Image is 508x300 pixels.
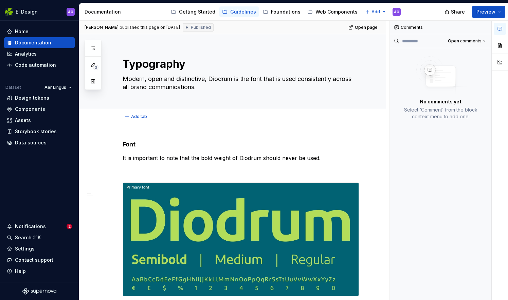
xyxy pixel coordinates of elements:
[15,223,46,230] div: Notifications
[168,5,362,19] div: Page tree
[15,95,49,101] div: Design tokens
[44,85,66,90] span: Aer Lingus
[363,7,388,17] button: Add
[472,6,505,18] button: Preview
[131,114,147,119] span: Add tab
[5,8,13,16] img: 56b5df98-d96d-4d7e-807c-0afdf3bdaefa.png
[15,39,51,46] div: Documentation
[260,6,303,17] a: Foundations
[4,26,75,37] a: Home
[398,106,483,120] p: Select ‘Comment’ from the block context menu to add one.
[67,224,72,229] span: 2
[1,4,77,19] button: EI DesignAO
[445,36,489,46] button: Open comments
[4,243,75,254] a: Settings
[305,6,360,17] a: Web Components
[230,8,256,15] div: Guidelines
[15,139,47,146] div: Data sources
[394,9,399,15] div: AO
[219,6,259,17] a: Guidelines
[4,37,75,48] a: Documentation
[346,23,381,32] a: Open page
[121,74,358,93] textarea: Modern, open and distinctive, Diodrum is the font that is used consistently across all brand comm...
[15,62,56,68] div: Code automation
[15,234,41,241] div: Search ⌘K
[85,25,119,30] span: [PERSON_NAME]
[448,38,482,44] span: Open comments
[390,21,491,34] div: Comments
[68,9,73,15] div: AO
[420,98,461,105] p: No comments yet
[15,245,35,252] div: Settings
[476,8,495,15] span: Preview
[362,6,416,17] a: App Components
[15,128,57,135] div: Storybook stories
[168,6,218,17] a: Getting Started
[22,288,56,295] svg: Supernova Logo
[451,8,465,15] span: Share
[441,6,469,18] button: Share
[4,115,75,126] a: Assets
[15,51,37,57] div: Analytics
[315,8,358,15] div: Web Components
[4,126,75,137] a: Storybook stories
[85,8,161,15] div: Documentation
[15,28,29,35] div: Home
[123,154,359,162] p: It is important to note that the bold weight of Diodrum should never be used.
[191,25,211,30] span: Published
[120,25,180,30] div: published this page on [DATE]
[41,83,75,92] button: Aer Lingus
[4,266,75,277] button: Help
[15,257,53,263] div: Contact support
[15,117,31,124] div: Assets
[121,56,358,72] textarea: Typography
[15,106,45,113] div: Components
[371,9,380,15] span: Add
[4,255,75,265] button: Contact support
[4,137,75,148] a: Data sources
[4,93,75,103] a: Design tokens
[179,8,215,15] div: Getting Started
[15,268,26,275] div: Help
[4,104,75,115] a: Components
[16,8,38,15] div: EI Design
[4,232,75,243] button: Search ⌘K
[4,221,75,232] button: Notifications2
[4,60,75,71] a: Code automation
[123,183,359,296] img: b01cb3ec-1490-4557-8012-1d14dcceac8e.jpeg
[123,140,359,148] h4: Font
[93,65,98,70] span: 3
[271,8,301,15] div: Foundations
[5,85,21,90] div: Dataset
[4,48,75,59] a: Analytics
[123,112,150,121] button: Add tab
[355,25,378,30] span: Open page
